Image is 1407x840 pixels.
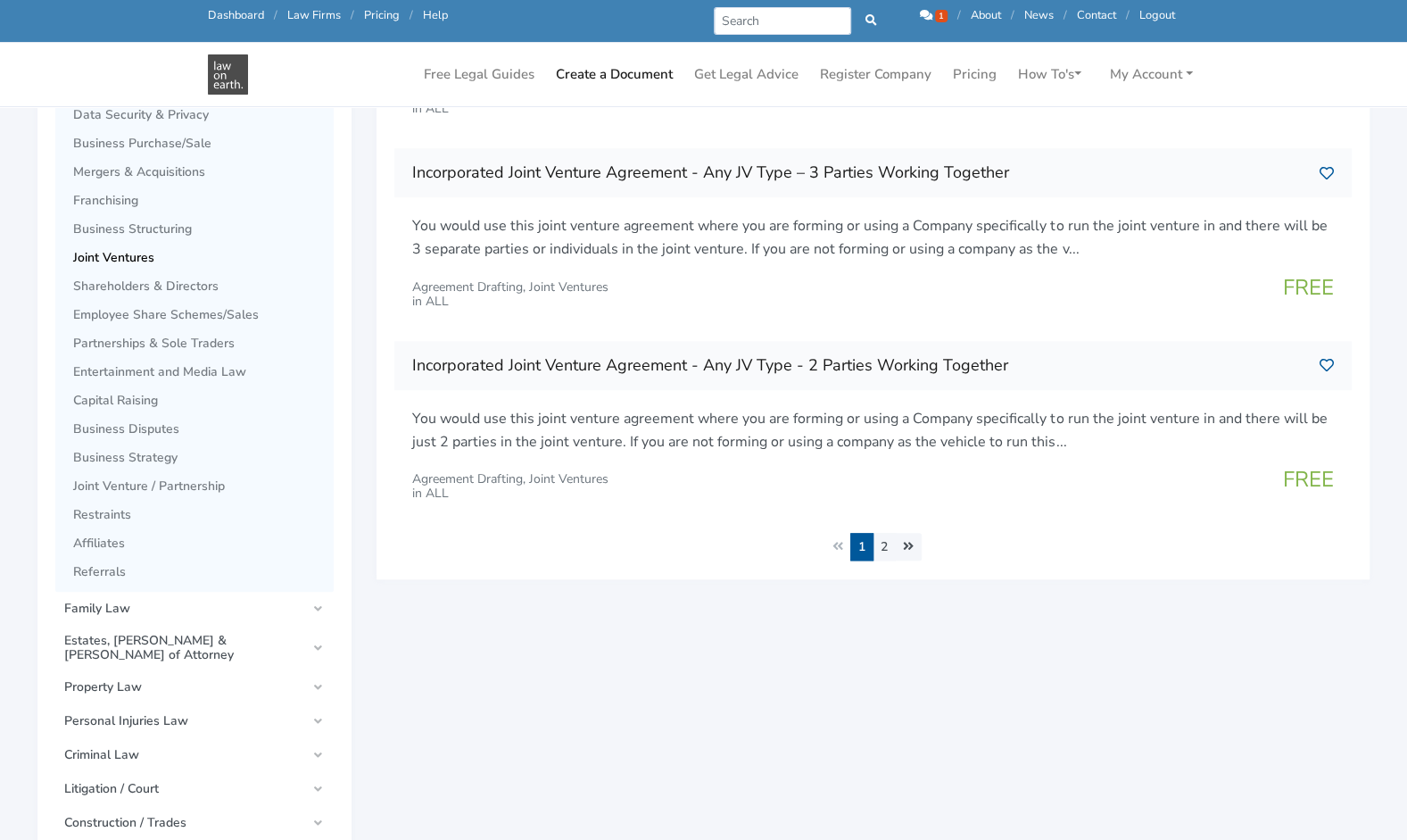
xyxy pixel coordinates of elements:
a: How To's [1011,57,1088,92]
h3: Incorporated Joint Venture Agreement - Any JV Type – 3 Parties Working Together [412,159,1305,187]
a: Business Purchase/Sale [73,129,334,158]
a: Mergers & Acquisitions [73,158,334,187]
div: Agreement Drafting, Joint Ventures in ALL [412,87,608,116]
a: Register Company [813,57,939,92]
a: Pricing [946,57,1004,92]
span: Construction / Trades [64,816,305,830]
span: Personal Injuries Law [64,714,305,728]
a: Joint Ventures [73,244,334,272]
span: Shareholders & Directors [73,279,325,294]
a: Logout [1139,7,1175,23]
span: 1 [850,533,873,561]
a: Contact [1077,7,1116,23]
a: Litigation / Court [55,773,334,805]
span: Criminal Law [64,748,305,762]
a: Partnerships & Sole Traders [73,329,334,358]
a: Business Disputes [73,415,334,444]
a: Law Firms [287,7,341,23]
a: Shareholders & Directors [73,272,334,301]
a: 2 [873,533,896,561]
span: Entertainment and Media Law [73,365,325,379]
a: Franchising [73,187,334,215]
span: FREE [1283,273,1334,302]
a: Family Law [55,593,334,625]
a: Affiliates [73,529,334,558]
span: Referrals [73,565,325,579]
span: Mergers & Acquisitions [73,165,325,179]
a: Help [423,7,448,23]
span: FREE [1283,465,1334,494]
li: « Previous [824,533,851,561]
div: Agreement Drafting, Joint Ventures in ALL [412,472,608,501]
span: / [1064,7,1067,23]
span: Business Structuring [73,222,325,237]
a: News [1024,7,1054,23]
a: Pricing [364,7,400,23]
a: Business Strategy [73,444,334,472]
span: Employee Share Schemes/Sales [73,308,325,322]
a: Business Structuring [73,215,334,244]
a: Incorporated Joint Venture Agreement - Any JV Type – 3 Parties Working Together You would use thi... [394,148,1352,323]
span: Franchising [73,194,325,208]
input: Search [714,7,852,35]
a: Create a Document [549,57,680,92]
h3: Incorporated Joint Venture Agreement - Any JV Type - 2 Parties Working Together [412,352,1305,380]
span: Litigation / Court [64,782,305,796]
span: Business Strategy [73,451,325,465]
span: / [410,7,413,23]
span: Business Purchase/Sale [73,137,325,151]
span: Property Law [64,680,305,694]
a: Incorporated Joint Venture Agreement - Any JV Type - 2 Parties Working Together You would use thi... [394,341,1352,516]
a: Free Legal Guides [417,57,542,92]
a: Dashboard [208,7,264,23]
span: 1 [935,10,948,22]
a: Get Legal Advice [687,57,806,92]
span: / [274,7,277,23]
a: Criminal Law [55,739,334,771]
a: Joint Venture / Partnership [73,472,334,501]
p: You would use this joint venture agreement where you are forming or using a Company specifically ... [412,408,1334,453]
span: Data Security & Privacy [73,108,325,122]
a: My Account [1103,57,1200,92]
a: Next » [895,533,922,561]
span: Partnerships & Sole Traders [73,337,325,351]
img: Joint Ventures Documents in [208,54,248,95]
a: Referrals [73,558,334,586]
a: Restraints [73,501,334,529]
span: Joint Venture / Partnership [73,479,325,494]
a: About [971,7,1001,23]
span: / [1126,7,1130,23]
a: Construction / Trades [55,807,334,839]
div: Agreement Drafting, Joint Ventures in ALL [412,280,608,309]
span: / [351,7,354,23]
span: Business Disputes [73,422,325,437]
a: Estates, [PERSON_NAME] & [PERSON_NAME] of Attorney [55,627,334,670]
a: Data Security & Privacy [73,101,334,129]
a: 1 [920,7,950,23]
span: Family Law [64,602,305,616]
a: Personal Injuries Law [55,705,334,737]
span: Affiliates [73,536,325,551]
span: / [957,7,961,23]
a: Capital Raising [73,387,334,415]
a: Employee Share Schemes/Sales [73,301,334,329]
span: Restraints [73,508,325,522]
nav: Page navigation [394,533,1352,561]
a: Entertainment and Media Law [73,358,334,387]
p: You would use this joint venture agreement where you are forming or using a Company specifically ... [412,215,1334,261]
span: Estates, [PERSON_NAME] & [PERSON_NAME] of Attorney [64,634,305,662]
a: Property Law [55,671,334,703]
span: Capital Raising [73,394,325,408]
span: Joint Ventures [73,251,325,265]
span: / [1011,7,1014,23]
